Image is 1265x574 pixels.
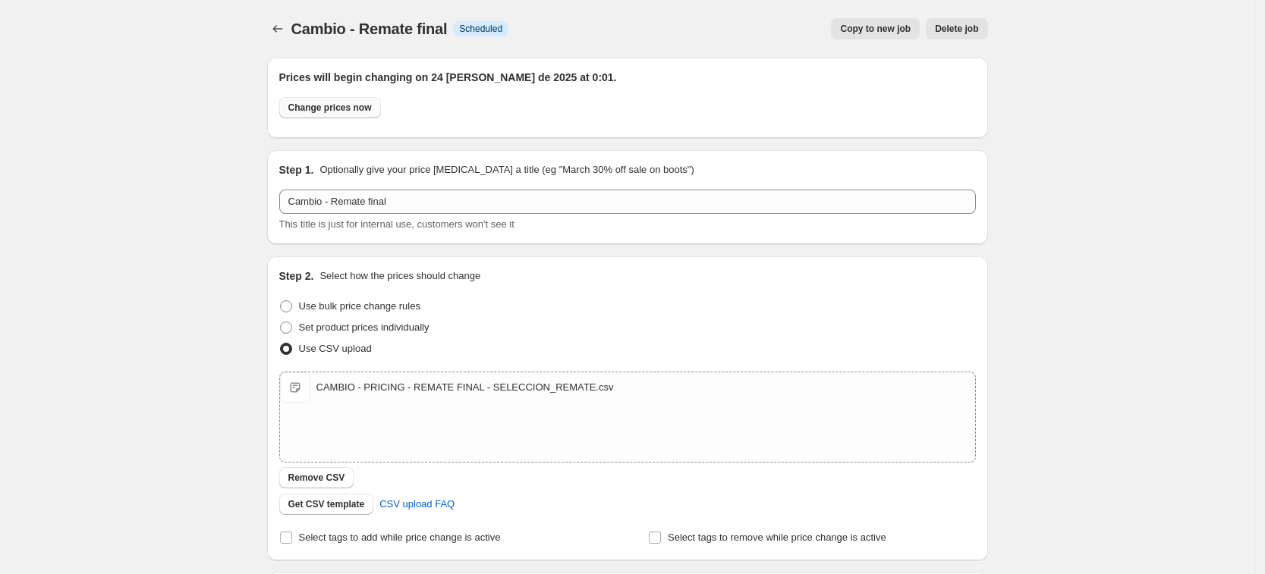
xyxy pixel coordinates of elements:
[935,23,978,35] span: Delete job
[288,498,365,510] span: Get CSV template
[279,97,381,118] button: Change prices now
[279,162,314,177] h2: Step 1.
[291,20,448,37] span: Cambio - Remate final
[279,218,514,230] span: This title is just for internal use, customers won't see it
[370,492,464,516] a: CSV upload FAQ
[319,162,694,177] p: Optionally give your price [MEDICAL_DATA] a title (eg "March 30% off sale on boots")
[279,467,354,488] button: Remove CSV
[926,18,987,39] button: Delete job
[279,268,314,284] h2: Step 2.
[288,102,372,114] span: Change prices now
[459,23,502,35] span: Scheduled
[267,18,288,39] button: Price change jobs
[379,497,455,512] span: CSV upload FAQ
[299,322,430,333] span: Set product prices individually
[279,190,976,214] input: 30% off holiday sale
[319,268,480,284] p: Select how the prices should change
[668,532,886,543] span: Select tags to remove while price change is active
[831,18,920,39] button: Copy to new job
[299,300,420,312] span: Use bulk price change rules
[279,70,976,85] h2: Prices will begin changing on 24 [PERSON_NAME] de 2025 at 0:01.
[288,472,345,484] span: Remove CSV
[299,343,372,354] span: Use CSV upload
[840,23,911,35] span: Copy to new job
[299,532,501,543] span: Select tags to add while price change is active
[316,380,614,395] div: CAMBIO - PRICING - REMATE FINAL - SELECCION_REMATE.csv
[279,494,374,515] button: Get CSV template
